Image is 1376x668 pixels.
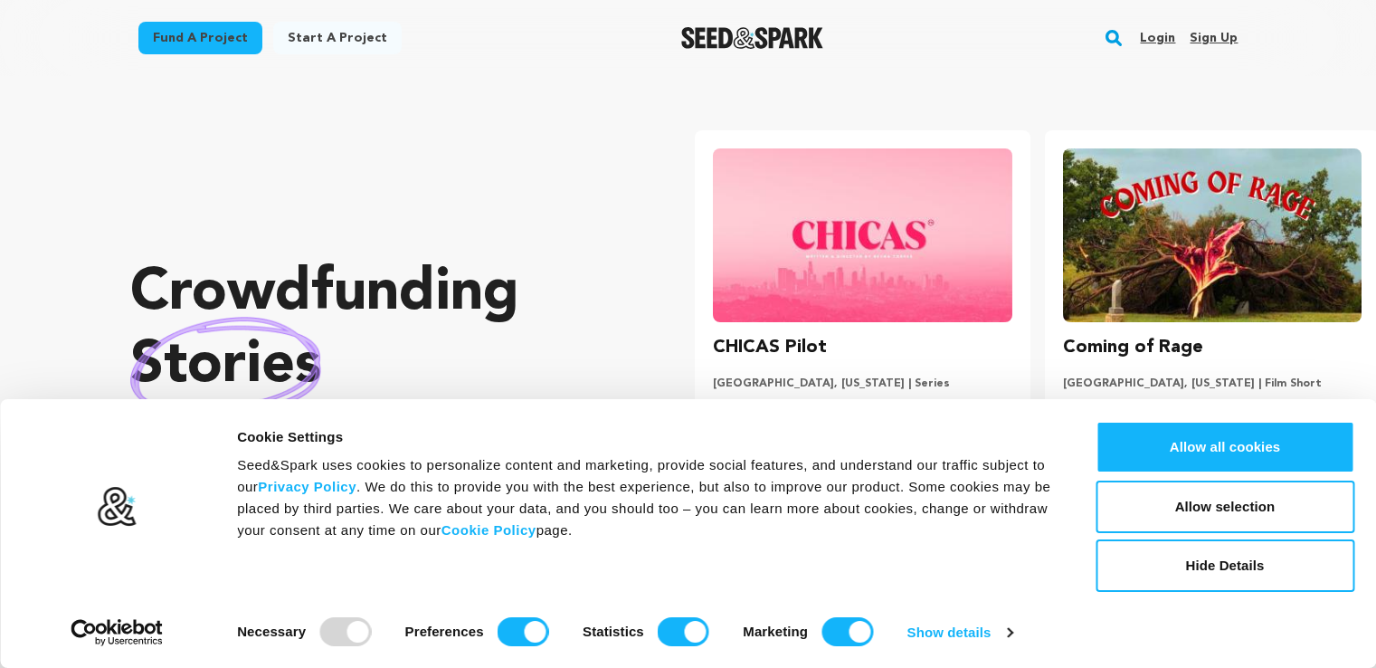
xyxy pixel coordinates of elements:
[1063,398,1362,413] p: Horror, Nature
[38,619,196,646] a: Usercentrics Cookiebot - opens in a new window
[130,258,622,475] p: Crowdfunding that .
[405,624,484,639] strong: Preferences
[130,317,321,415] img: hand sketched image
[713,148,1011,322] img: CHICAS Pilot image
[236,610,237,611] legend: Consent Selection
[1096,421,1354,473] button: Allow all cookies
[1063,148,1362,322] img: Coming of Rage image
[273,22,402,54] a: Start a project
[1190,24,1238,52] a: Sign up
[713,377,1011,391] p: [GEOGRAPHIC_DATA], [US_STATE] | Series
[681,27,823,49] a: Seed&Spark Homepage
[1063,377,1362,391] p: [GEOGRAPHIC_DATA], [US_STATE] | Film Short
[237,454,1055,541] div: Seed&Spark uses cookies to personalize content and marketing, provide social features, and unders...
[237,624,306,639] strong: Necessary
[1063,333,1203,362] h3: Coming of Rage
[681,27,823,49] img: Seed&Spark Logo Dark Mode
[258,479,356,494] a: Privacy Policy
[907,619,1012,646] a: Show details
[1096,481,1354,533] button: Allow selection
[583,624,644,639] strong: Statistics
[441,522,536,538] a: Cookie Policy
[713,398,1011,413] p: Comedy, Drama
[1096,539,1354,592] button: Hide Details
[713,333,827,362] h3: CHICAS Pilot
[237,426,1055,448] div: Cookie Settings
[1140,24,1175,52] a: Login
[138,22,262,54] a: Fund a project
[743,624,808,639] strong: Marketing
[97,486,138,528] img: logo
